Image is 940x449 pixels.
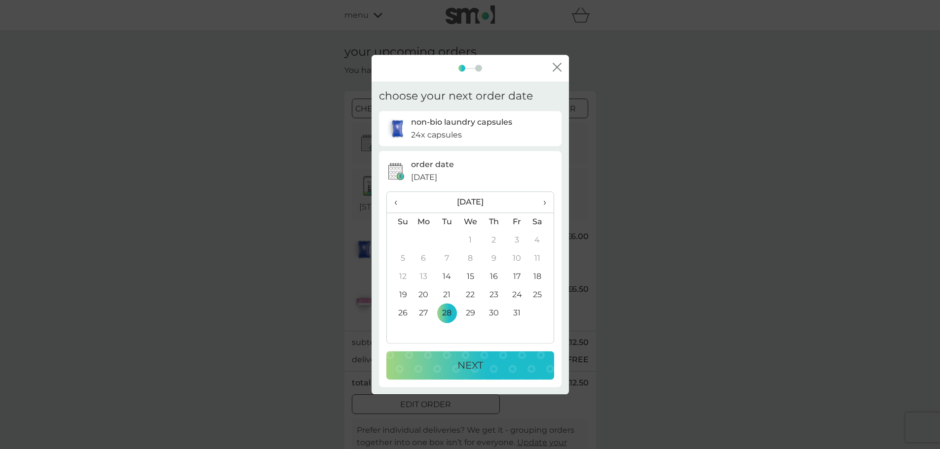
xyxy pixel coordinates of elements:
td: 29 [458,304,482,322]
p: non-bio laundry capsules [411,116,512,129]
td: 9 [482,249,505,268]
th: Fr [505,213,528,232]
button: close [553,63,562,73]
th: Sa [528,213,553,232]
td: 31 [505,304,528,322]
td: 2 [482,231,505,249]
td: 7 [435,249,458,268]
td: 13 [412,268,436,286]
th: Tu [435,213,458,232]
td: 23 [482,286,505,304]
td: 1 [458,231,482,249]
td: 22 [458,286,482,304]
td: 20 [412,286,436,304]
td: 25 [528,286,553,304]
td: 6 [412,249,436,268]
td: 11 [528,249,553,268]
td: 27 [412,304,436,322]
td: 16 [482,268,505,286]
th: Su [387,213,412,232]
td: 3 [505,231,528,249]
td: 30 [482,304,505,322]
td: 14 [435,268,458,286]
td: 8 [458,249,482,268]
span: [DATE] [411,171,437,184]
th: [DATE] [412,192,529,213]
span: ‹ [394,192,405,212]
p: 24x capsules [411,129,462,141]
td: 15 [458,268,482,286]
td: 28 [435,304,458,322]
td: 21 [435,286,458,304]
td: 26 [387,304,412,322]
h2: choose your next order date [379,89,533,104]
td: 19 [387,286,412,304]
p: NEXT [457,357,483,373]
td: 18 [528,268,553,286]
td: 5 [387,249,412,268]
span: › [536,192,546,212]
td: 4 [528,231,553,249]
th: Mo [412,213,436,232]
td: 17 [505,268,528,286]
td: 12 [387,268,412,286]
button: NEXT [386,351,554,380]
td: 10 [505,249,528,268]
th: We [458,213,482,232]
img: non-bio laundry capsules [386,118,409,140]
th: Th [482,213,505,232]
td: 24 [505,286,528,304]
p: order date [411,159,454,172]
